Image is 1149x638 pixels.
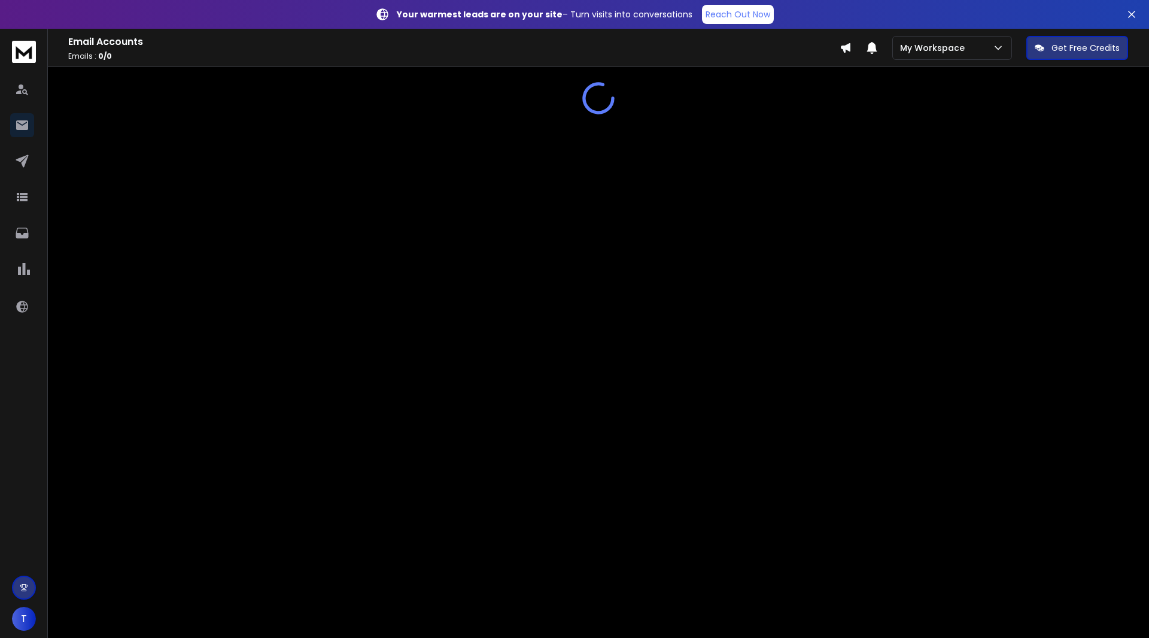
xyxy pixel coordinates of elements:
button: T [12,607,36,631]
h1: Email Accounts [68,35,840,49]
span: 0 / 0 [98,51,112,61]
a: Reach Out Now [702,5,774,24]
strong: Your warmest leads are on your site [397,8,563,20]
button: Get Free Credits [1026,36,1128,60]
p: – Turn visits into conversations [397,8,692,20]
p: Emails : [68,52,840,61]
img: logo [12,41,36,63]
p: My Workspace [900,42,969,54]
p: Reach Out Now [706,8,770,20]
p: Get Free Credits [1051,42,1120,54]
